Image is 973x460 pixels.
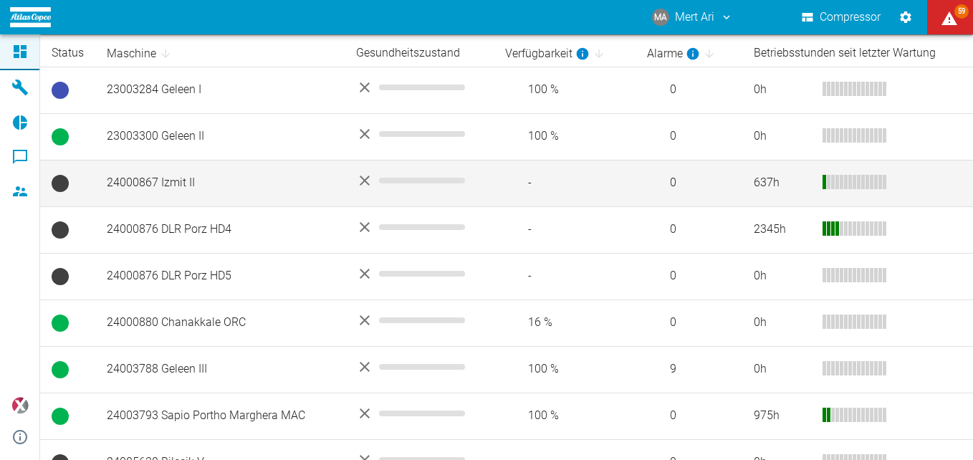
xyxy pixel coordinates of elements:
[345,40,493,67] th: Gesundheitszustand
[647,175,731,191] span: 0
[95,253,345,300] td: 24000876 DLR Porz HD5
[356,79,481,96] div: No data
[647,82,731,98] span: 0
[52,361,69,378] span: Betrieb
[10,7,51,27] img: logo
[356,312,481,329] div: No data
[505,82,624,98] span: 100 %
[11,397,29,414] img: Xplore Logo
[647,361,731,378] span: 9
[954,4,969,19] span: 59
[95,160,345,206] td: 24000867 Izmit II
[647,221,731,238] span: 0
[52,315,69,332] span: Betrieb
[95,300,345,346] td: 24000880 Chanakkale ORC
[95,206,345,253] td: 24000876 DLR Porz HD4
[356,172,481,189] div: No data
[754,128,811,145] div: 0 h
[52,268,69,285] span: Keine Daten
[505,221,624,238] span: -
[107,45,175,62] span: Maschine
[754,315,811,331] div: 0 h
[356,405,481,422] div: No data
[52,221,69,239] span: Keine Daten
[742,40,973,67] th: Betriebsstunden seit letzter Wartung
[505,128,624,145] span: 100 %
[754,268,811,284] div: 0 h
[52,175,69,192] span: Keine Daten
[52,408,69,425] span: Betrieb
[647,408,731,424] span: 0
[893,4,919,30] button: Einstellungen
[754,175,811,191] div: 637 h
[356,125,481,143] div: No data
[356,265,481,282] div: No data
[356,358,481,375] div: No data
[754,408,811,424] div: 975 h
[95,346,345,393] td: 24003788 Geleen III
[95,393,345,439] td: 24003793 Sapio Portho Marghera MAC
[505,45,590,62] div: berechnet für die letzten 7 Tage
[505,315,624,331] span: 16 %
[754,221,811,238] div: 2345 h
[52,82,69,99] span: Betriebsbereit
[652,9,669,26] div: MA
[505,361,624,378] span: 100 %
[647,268,731,284] span: 0
[647,315,731,331] span: 0
[95,67,345,113] td: 23003284 Geleen I
[650,4,735,30] button: mert.ari@atlascopco.com
[505,175,624,191] span: -
[754,361,811,378] div: 0 h
[754,82,811,98] div: 0 h
[647,128,731,145] span: 0
[505,408,624,424] span: 100 %
[505,268,624,284] span: -
[647,45,700,62] div: berechnet für die letzten 7 Tage
[356,219,481,236] div: No data
[52,128,69,145] span: Betrieb
[40,40,95,67] th: Status
[95,113,345,160] td: 23003300 Geleen II
[799,4,884,30] button: Compressor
